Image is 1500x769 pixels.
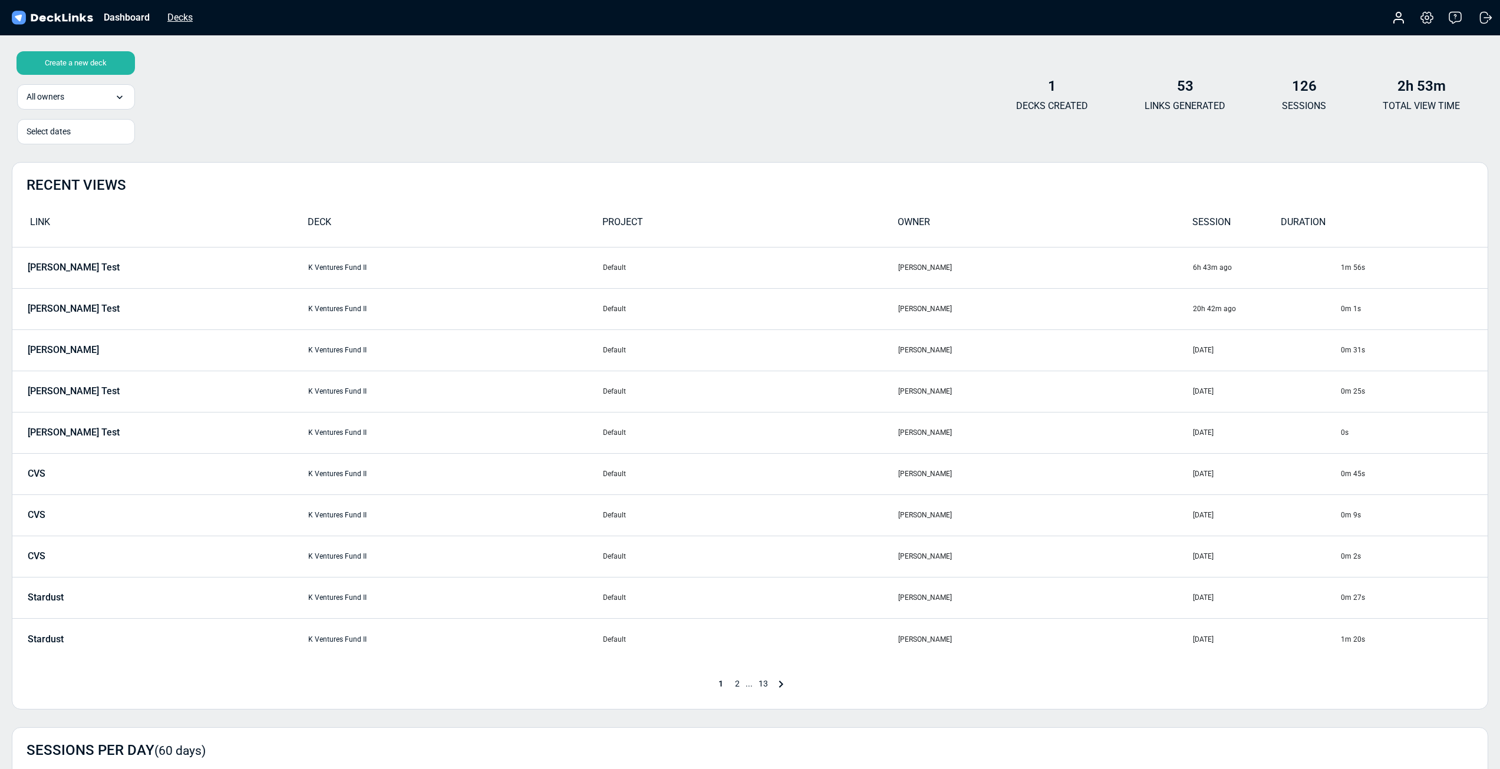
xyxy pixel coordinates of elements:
[308,387,367,395] a: K Ventures Fund II
[1397,78,1446,94] b: 2h 53m
[28,262,120,273] p: [PERSON_NAME] Test
[1193,427,1339,438] div: [DATE]
[1341,427,1487,438] div: 0s
[1192,215,1281,236] div: SESSION
[308,470,367,478] a: K Ventures Fund II
[1341,345,1487,355] div: 0m 31s
[898,412,1193,453] td: [PERSON_NAME]
[28,345,99,355] p: [PERSON_NAME]
[17,51,135,75] div: Create a new deck
[1193,551,1339,562] div: [DATE]
[308,263,367,272] a: K Ventures Fund II
[308,305,367,313] a: K Ventures Fund II
[98,10,156,25] div: Dashboard
[1341,303,1487,314] div: 0m 1s
[308,215,603,236] div: DECK
[602,494,898,536] td: Default
[9,9,95,27] img: DeckLinks
[602,288,898,329] td: Default
[602,215,898,236] div: PROJECT
[602,453,898,494] td: Default
[898,577,1193,618] td: [PERSON_NAME]
[28,468,45,479] p: CVS
[1177,78,1194,94] b: 53
[28,510,45,520] p: CVS
[1341,634,1487,645] div: 1m 20s
[13,634,233,645] a: Stardust
[13,386,233,397] a: [PERSON_NAME] Test
[1145,99,1225,113] p: LINKS GENERATED
[13,345,233,355] a: [PERSON_NAME]
[746,679,753,688] span: ...
[1048,78,1056,94] b: 1
[1193,345,1339,355] div: [DATE]
[1193,386,1339,397] div: [DATE]
[308,346,367,354] a: K Ventures Fund II
[1193,468,1339,479] div: [DATE]
[28,427,120,438] p: [PERSON_NAME] Test
[1341,386,1487,397] div: 0m 25s
[1341,551,1487,562] div: 0m 2s
[1193,510,1339,520] div: [DATE]
[13,468,233,479] a: CVS
[28,592,64,603] p: Stardust
[308,593,367,602] a: K Ventures Fund II
[1193,592,1339,603] div: [DATE]
[27,126,126,138] div: Select dates
[1341,262,1487,273] div: 1m 56s
[898,494,1193,536] td: [PERSON_NAME]
[1383,99,1460,113] p: TOTAL VIEW TIME
[602,577,898,618] td: Default
[17,84,135,110] div: All owners
[898,247,1193,288] td: [PERSON_NAME]
[13,427,233,438] a: [PERSON_NAME] Test
[602,412,898,453] td: Default
[28,551,45,562] p: CVS
[161,10,199,25] div: Decks
[602,247,898,288] td: Default
[898,288,1193,329] td: [PERSON_NAME]
[13,262,233,273] a: [PERSON_NAME] Test
[13,592,233,603] a: Stardust
[753,679,774,688] span: 13
[898,618,1193,659] td: [PERSON_NAME]
[898,536,1193,577] td: [PERSON_NAME]
[1193,634,1339,645] div: [DATE]
[898,329,1193,371] td: [PERSON_NAME]
[308,635,367,643] a: K Ventures Fund II
[28,634,64,645] p: Stardust
[28,386,120,397] p: [PERSON_NAME] Test
[1341,592,1487,603] div: 0m 27s
[28,303,120,314] p: [PERSON_NAME] Test
[602,536,898,577] td: Default
[1193,262,1339,273] div: 6h 43m ago
[1281,215,1369,236] div: DURATION
[898,215,1193,236] div: OWNER
[1341,510,1487,520] div: 0m 9s
[13,551,233,562] a: CVS
[13,303,233,314] a: [PERSON_NAME] Test
[1282,99,1326,113] p: SESSIONS
[602,329,898,371] td: Default
[308,511,367,519] a: K Ventures Fund II
[27,742,206,759] h2: SESSIONS PER DAY
[1341,468,1487,479] div: 0m 45s
[1016,99,1088,113] p: DECKS CREATED
[1292,78,1317,94] b: 126
[898,371,1193,412] td: [PERSON_NAME]
[602,618,898,659] td: Default
[13,510,233,520] a: CVS
[27,177,126,194] h2: RECENT VIEWS
[154,744,206,758] small: (60 days)
[713,679,729,688] span: 1
[898,453,1193,494] td: [PERSON_NAME]
[602,371,898,412] td: Default
[12,215,308,236] div: LINK
[308,428,367,437] a: K Ventures Fund II
[729,679,746,688] span: 2
[308,552,367,560] a: K Ventures Fund II
[1193,303,1339,314] div: 20h 42m ago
